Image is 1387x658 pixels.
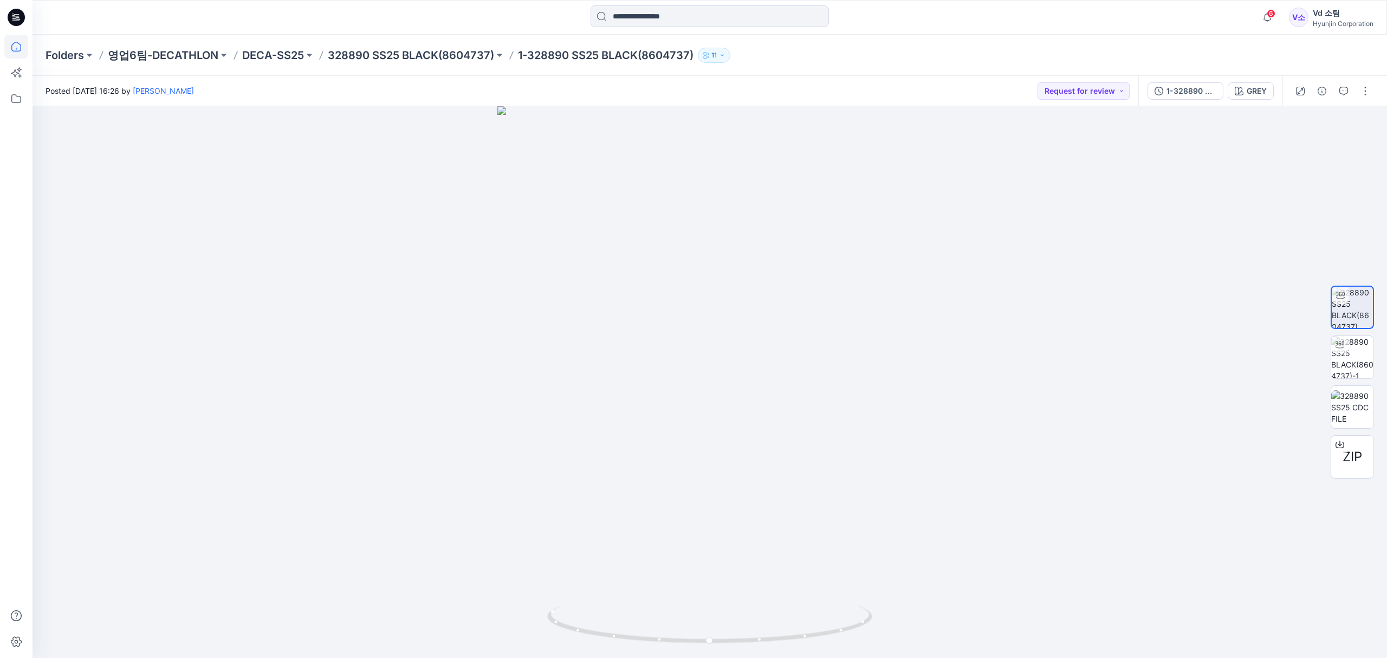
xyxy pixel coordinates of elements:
a: 328890 SS25 BLACK(8604737) [328,48,494,63]
a: 영업6팀-DECATHLON [108,48,218,63]
div: Hyunjin Corporation [1313,20,1373,28]
div: V소 [1289,8,1308,27]
div: 1-328890 SS25 BLACK(8604737) [1166,85,1216,97]
a: Folders [46,48,84,63]
button: 1-328890 SS25 BLACK(8604737) [1148,82,1223,100]
img: 328890 SS25 BLACK(8604737)-1 [1331,336,1373,378]
a: DECA-SS25 [242,48,304,63]
div: GREY [1247,85,1267,97]
a: [PERSON_NAME] [133,86,194,95]
p: 1-328890 SS25 BLACK(8604737) [518,48,693,63]
span: Posted [DATE] 16:26 by [46,85,194,96]
button: GREY [1228,82,1274,100]
div: Vd 소팀 [1313,7,1373,20]
img: 328890 SS25 BLACK(8604737) [1332,287,1373,328]
p: 11 [711,49,717,61]
img: 328890 SS25 CDC FILE [1331,390,1373,424]
button: Details [1313,82,1331,100]
button: 11 [698,48,730,63]
span: 6 [1267,9,1275,18]
span: ZIP [1343,447,1362,467]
